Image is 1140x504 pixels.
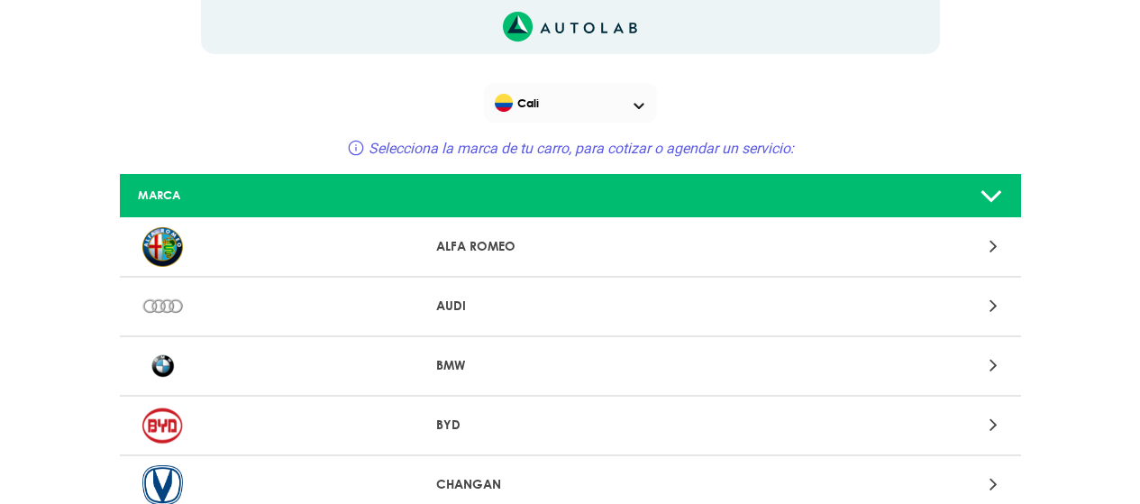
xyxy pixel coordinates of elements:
div: Flag of COLOMBIACali [484,83,657,123]
a: Link al sitio de autolab [503,17,637,34]
img: BMW [142,346,183,386]
span: Cali [495,90,649,115]
div: MARCA [124,187,422,204]
p: AUDI [436,297,704,316]
p: ALFA ROMEO [436,237,704,256]
p: BMW [436,356,704,375]
p: BYD [436,416,704,435]
img: Flag of COLOMBIA [495,94,513,112]
p: CHANGAN [436,475,704,494]
img: BYD [142,406,183,445]
span: Selecciona la marca de tu carro, para cotizar o agendar un servicio: [369,140,794,157]
a: MARCA [120,174,1021,218]
img: ALFA ROMEO [142,227,183,267]
img: AUDI [142,287,183,326]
